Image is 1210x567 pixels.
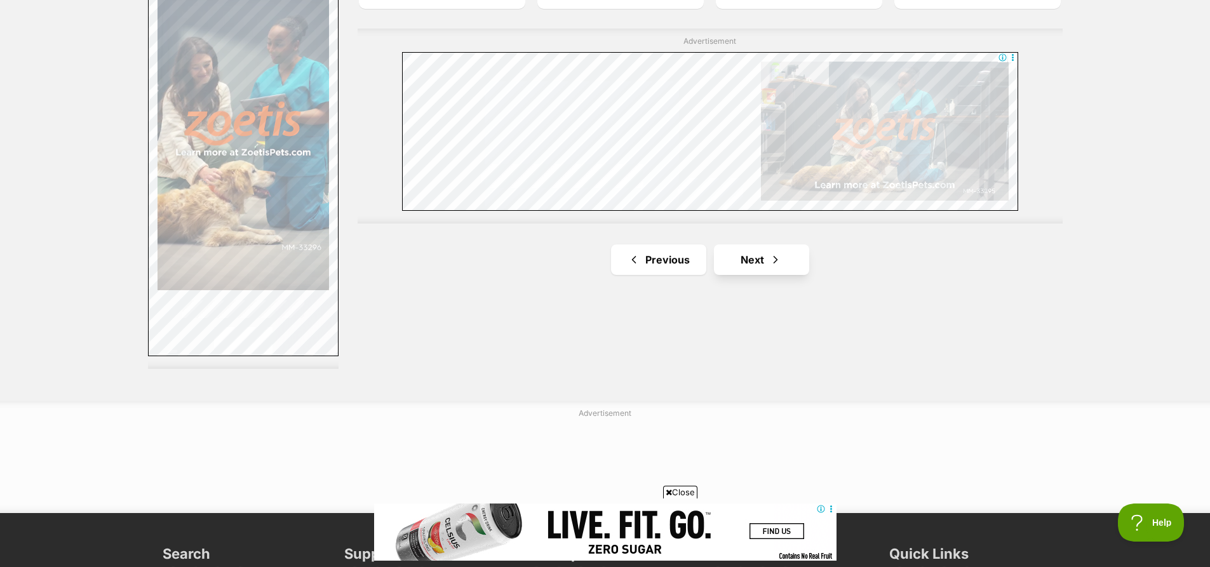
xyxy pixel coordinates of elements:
span: Close [663,486,697,498]
nav: Pagination [358,244,1063,275]
a: Previous page [611,244,706,275]
iframe: Advertisement [297,424,913,500]
iframe: Advertisement [402,52,1018,211]
iframe: Help Scout Beacon - Open [1118,504,1185,542]
a: Next page [714,244,809,275]
div: Advertisement [358,29,1063,223]
iframe: Advertisement [374,504,837,561]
